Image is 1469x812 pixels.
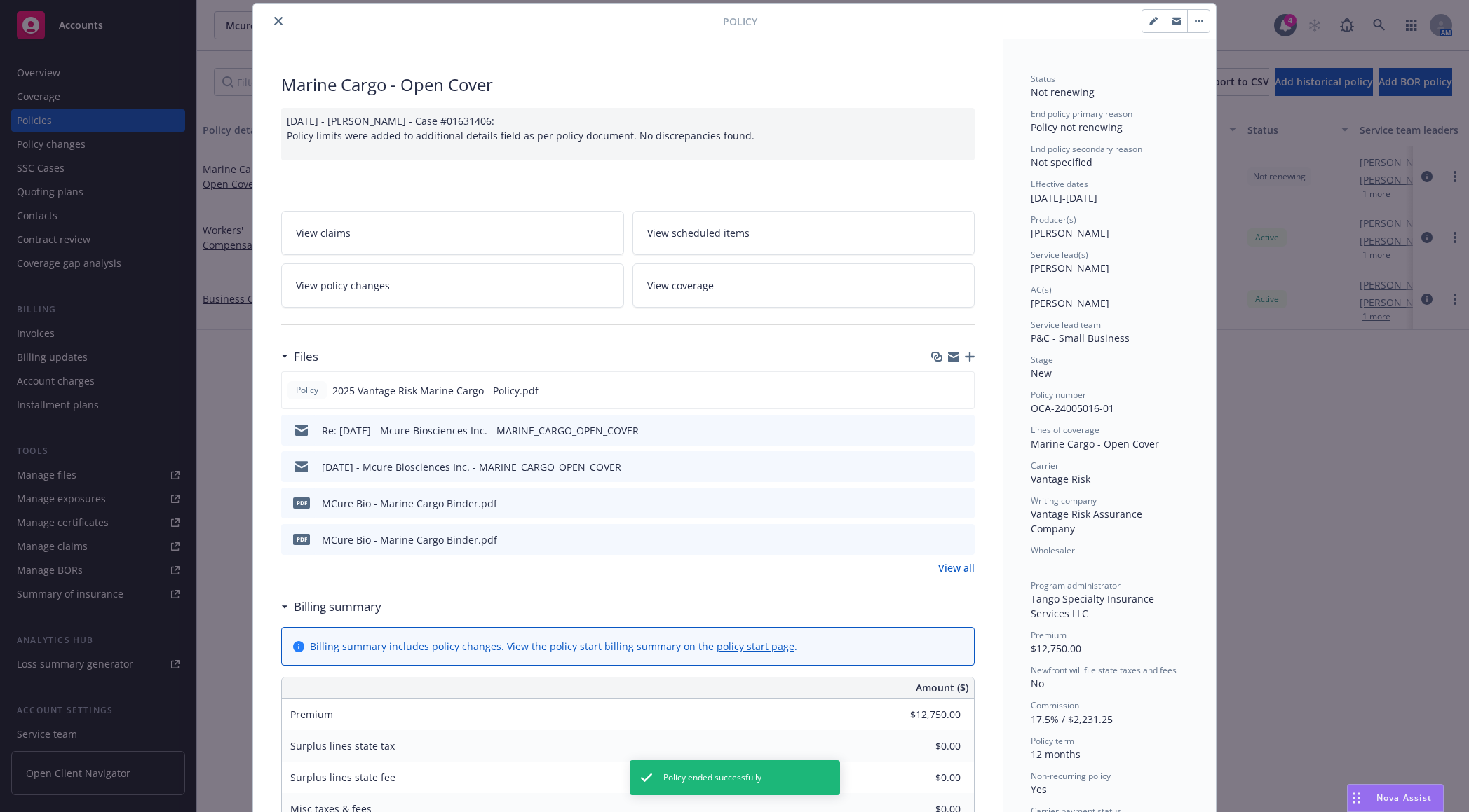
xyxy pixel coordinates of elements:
[1031,579,1121,591] span: Program administrator
[322,496,497,511] div: MCure Bio - Marine Cargo Binder.pdf
[1031,460,1059,472] span: Carrier
[1031,178,1088,190] span: Effective dates
[1347,784,1444,812] button: Nova Assist
[270,13,287,29] button: close
[1031,677,1044,690] span: No
[1031,748,1081,761] span: 12 months
[1031,629,1067,641] span: Premium
[310,639,797,654] div: Billing summary includes policy changes. View the policy start billing summary on the .
[1031,495,1097,507] span: Writing company
[632,211,975,255] a: View scheduled items
[1348,785,1365,811] div: Drag to move
[1031,226,1109,240] span: [PERSON_NAME]
[1031,261,1109,275] span: [PERSON_NAME]
[1031,557,1034,570] span: -
[1031,319,1101,331] span: Service lead team
[1031,389,1086,401] span: Policy number
[878,704,969,725] input: 0.00
[1031,735,1074,747] span: Policy term
[1031,472,1090,486] span: Vantage Risk
[934,532,945,547] button: download file
[1031,296,1109,310] span: [PERSON_NAME]
[647,278,714,293] span: View coverage
[332,383,539,398] span: 2025 Vantage Risk Marine Cargo - Policy.pdf
[281,347,318,366] div: Files
[1031,592,1157,620] span: Tango Specialty Insurance Services LLC
[663,771,761,784] span: Policy ended successfully
[1031,366,1052,380] span: New
[1031,664,1177,676] span: Newfront will file state taxes and fees
[293,534,310,544] span: pdf
[293,384,321,397] span: Policy
[1031,178,1188,205] div: [DATE] - [DATE]
[290,708,333,721] span: Premium
[1031,354,1053,366] span: Stage
[293,497,310,508] span: pdf
[956,423,969,438] button: preview file
[1031,108,1132,120] span: End policy primary reason
[717,640,794,653] a: policy start page
[1031,507,1145,535] span: Vantage Risk Assurance Company
[1031,699,1079,711] span: Commission
[1031,770,1111,782] span: Non-recurring policy
[1031,642,1081,655] span: $12,750.00
[934,423,945,438] button: download file
[1031,284,1052,296] span: AC(s)
[322,423,639,438] div: Re: [DATE] - Mcure Biosciences Inc. - MARINE_CARGO_OPEN_COVER
[290,739,395,752] span: Surplus lines state tax
[723,14,757,29] span: Policy
[956,383,968,398] button: preview file
[296,226,351,240] span: View claims
[933,383,945,398] button: download file
[934,496,945,511] button: download file
[1031,783,1047,796] span: Yes
[1031,73,1055,85] span: Status
[290,771,395,784] span: Surplus lines state fee
[878,767,969,788] input: 0.00
[296,278,390,293] span: View policy changes
[647,226,750,240] span: View scheduled items
[1031,424,1099,436] span: Lines of coverage
[281,598,381,616] div: Billing summary
[1031,85,1095,99] span: Not renewing
[878,736,969,757] input: 0.00
[956,460,969,474] button: preview file
[632,263,975,308] a: View coverage
[1031,544,1075,556] span: Wholesaler
[956,532,969,547] button: preview file
[1376,792,1432,804] span: Nova Assist
[1031,214,1076,226] span: Producer(s)
[281,263,624,308] a: View policy changes
[294,598,381,616] h3: Billing summary
[1031,249,1088,261] span: Service lead(s)
[916,680,968,695] span: Amount ($)
[1031,121,1123,134] span: Policy not renewing
[281,211,624,255] a: View claims
[934,460,945,474] button: download file
[1031,401,1114,415] span: OCA-24005016-01
[294,347,318,366] h3: Files
[281,73,975,97] div: Marine Cargo - Open Cover
[1031,713,1113,726] span: 17.5% / $2,231.25
[322,460,621,474] div: [DATE] - Mcure Biosciences Inc. - MARINE_CARGO_OPEN_COVER
[1031,331,1130,345] span: P&C - Small Business
[1031,143,1142,155] span: End policy secondary reason
[938,560,975,575] a: View all
[1031,156,1092,169] span: Not specified
[956,496,969,511] button: preview file
[281,108,975,160] div: [DATE] - [PERSON_NAME] - Case #01631406: Policy limits were added to additional details field as ...
[322,532,497,547] div: MCure Bio - Marine Cargo Binder.pdf
[1031,437,1159,450] span: Marine Cargo - Open Cover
